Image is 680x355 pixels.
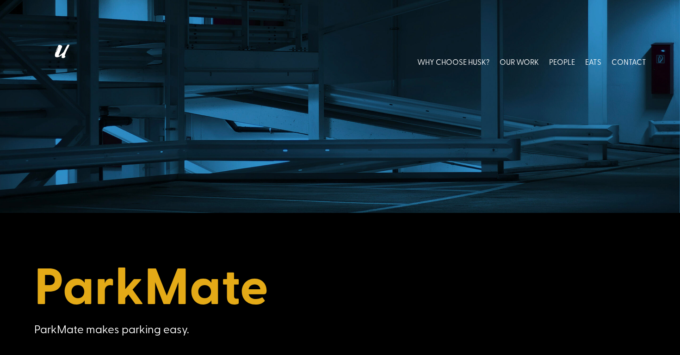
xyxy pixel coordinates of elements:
[585,41,601,82] a: EATS
[500,41,539,82] a: OUR WORK
[34,319,451,338] div: ParkMate makes parking easy.
[417,41,489,82] a: WHY CHOOSE HUSK?
[34,41,85,82] img: Husk logo
[549,41,575,82] a: PEOPLE
[34,254,646,319] h1: ParkMate
[612,41,646,82] a: CONTACT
